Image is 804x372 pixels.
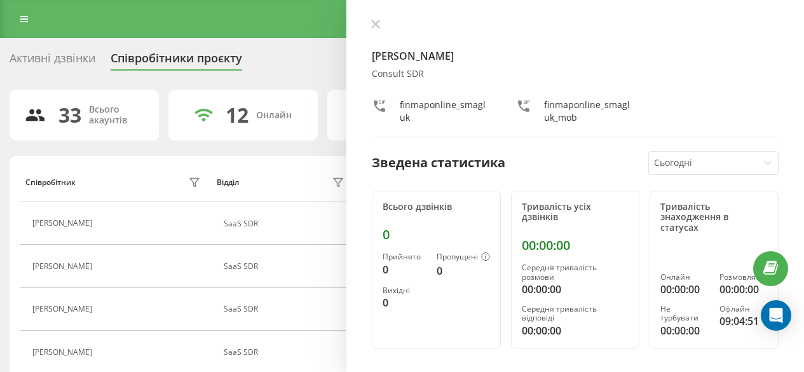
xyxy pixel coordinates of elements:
div: Онлайн [256,110,292,121]
div: 33 [58,103,81,127]
div: 0 [383,295,426,310]
div: 00:00:00 [719,282,768,297]
div: Розмовляє [719,273,768,282]
div: Зведена статистика [372,153,505,172]
div: [PERSON_NAME] [32,305,95,313]
div: Відділ [217,178,239,187]
div: Всього дзвінків [383,202,490,212]
h4: [PERSON_NAME] [372,48,779,64]
div: Прийнято [383,252,426,261]
div: SaaS SDR [224,305,348,313]
div: [PERSON_NAME] [32,262,95,271]
div: SaaS SDR [224,262,348,271]
div: 0 [437,263,490,279]
div: [PERSON_NAME] [32,219,95,228]
div: 00:00:00 [522,238,629,253]
div: 09:04:51 [719,313,768,329]
div: Всього акаунтів [89,104,144,126]
div: 00:00:00 [660,282,709,297]
div: Активні дзвінки [10,52,95,71]
div: 12 [226,103,249,127]
div: Вихідні [383,286,426,295]
div: Open Intercom Messenger [761,300,791,331]
div: Не турбувати [660,305,709,323]
div: Тривалість усіх дзвінків [522,202,629,223]
div: 00:00:00 [522,282,629,297]
div: Пропущені [437,252,490,263]
div: SaaS SDR [224,219,348,228]
div: Consult SDR [372,69,779,79]
div: Співробітники проєкту [111,52,242,71]
div: 0 [383,262,426,277]
div: Співробітник [25,178,76,187]
div: 00:00:00 [660,323,709,338]
div: Середня тривалість розмови [522,263,629,282]
div: finmaponline_smagluk [400,99,491,124]
div: Онлайн [660,273,709,282]
div: Середня тривалість відповіді [522,305,629,323]
div: [PERSON_NAME] [32,348,95,357]
div: 00:00:00 [522,323,629,338]
div: Тривалість знаходження в статусах [660,202,768,233]
div: SaaS SDR [224,348,348,357]
div: finmaponline_smagluk_mob [544,99,635,124]
div: Офлайн [719,305,768,313]
div: 0 [383,227,490,242]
